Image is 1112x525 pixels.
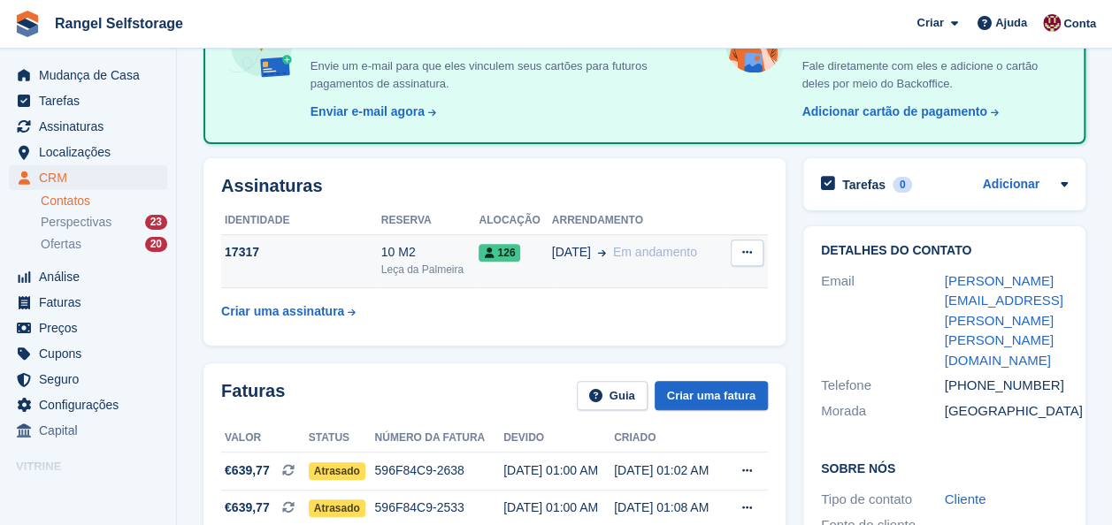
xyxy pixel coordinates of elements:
span: Mudança de Casa [39,63,145,87]
h2: Tarefas [842,177,886,193]
span: Em andamento [613,245,697,259]
a: menu [9,114,167,139]
div: 23 [145,215,167,230]
div: Adicionar cartão de pagamento [801,103,986,121]
span: Tarefas [39,88,145,113]
span: [DATE] [552,243,591,262]
a: menu [9,264,167,289]
div: 17317 [221,243,381,262]
div: Criar uma assinatura [221,302,344,321]
div: 596F84C9-2638 [374,461,503,480]
h2: Assinaturas [221,176,768,196]
span: Faturas [39,290,145,315]
h2: Sobre Nós [821,459,1068,476]
p: Envie um e-mail para que eles vinculem seus cartões para futuros pagamentos de assinatura. [303,57,650,92]
a: [PERSON_NAME][EMAIL_ADDRESS][PERSON_NAME][PERSON_NAME][DOMAIN_NAME] [945,273,1063,368]
a: Criar uma assinatura [221,295,356,328]
div: [PHONE_NUMBER] [945,376,1069,396]
a: Loja de pré-visualização [146,482,167,503]
th: Identidade [221,207,381,235]
img: Diana Moreira [1043,14,1061,32]
span: Atrasado [309,499,365,517]
span: Conta [1063,15,1096,33]
a: Contatos [41,193,167,209]
div: 10 M2 [381,243,479,262]
div: [GEOGRAPHIC_DATA] [945,401,1069,422]
h2: Faturas [221,381,285,410]
th: Criado [614,424,725,453]
a: Perspectivas 23 [41,213,167,232]
span: Cupons [39,341,145,366]
img: stora-icon-8386f47178a22dfd0bd8f6a31ec36ba5ce8667c1dd55bd0f319d3a0aa187defe.svg [14,11,41,37]
a: Guia [577,381,648,410]
a: Criar uma fatura [655,381,768,410]
span: Vitrine [16,458,176,476]
div: Leça da Palmeira [381,262,479,278]
th: Número da fatura [374,424,503,453]
a: Cliente [945,491,986,506]
span: Localizações [39,140,145,164]
a: menu [9,165,167,190]
span: Ajuda [995,14,1027,32]
div: Morada [821,401,945,422]
span: 126 [479,244,520,262]
span: Capital [39,418,145,443]
th: Alocação [479,207,551,235]
div: Email [821,271,945,371]
span: Configurações [39,392,145,417]
span: Preços [39,316,145,340]
a: Ofertas 20 [41,235,167,254]
a: menu [9,88,167,113]
span: Análise [39,264,145,289]
div: [DATE] 01:02 AM [614,461,725,480]
a: menu [9,63,167,87]
h2: Detalhes do contato [821,244,1068,258]
a: menu [9,140,167,164]
span: Atrasado [309,462,365,480]
a: menu [9,480,167,505]
a: Adicionar [982,175,1039,195]
div: 0 [893,177,913,193]
div: Tipo de contato [821,490,945,510]
a: menu [9,341,167,366]
span: Seguro [39,367,145,392]
span: €639,77 [225,498,270,517]
a: menu [9,316,167,340]
div: [DATE] 01:00 AM [503,461,614,480]
span: €639,77 [225,461,270,480]
span: Portal de reservas [39,480,145,505]
span: Ofertas [41,236,81,253]
span: Criar [916,14,943,32]
th: Status [309,424,375,453]
th: Arrendamento [552,207,725,235]
div: 20 [145,237,167,252]
p: Fale diretamente com eles e adicione o cartão deles por meio do Backoffice. [794,57,1062,92]
div: Telefone [821,376,945,396]
a: menu [9,418,167,443]
a: menu [9,392,167,417]
span: CRM [39,165,145,190]
div: [DATE] 01:00 AM [503,498,614,517]
span: Assinaturas [39,114,145,139]
a: Rangel Selfstorage [48,9,190,38]
th: Valor [221,424,309,453]
a: Adicionar cartão de pagamento [794,103,1000,121]
th: Devido [503,424,614,453]
a: menu [9,367,167,392]
div: [DATE] 01:08 AM [614,498,725,517]
div: 596F84C9-2533 [374,498,503,517]
th: Reserva [381,207,479,235]
span: Perspectivas [41,214,111,231]
div: Enviar e-mail agora [311,103,425,121]
a: menu [9,290,167,315]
